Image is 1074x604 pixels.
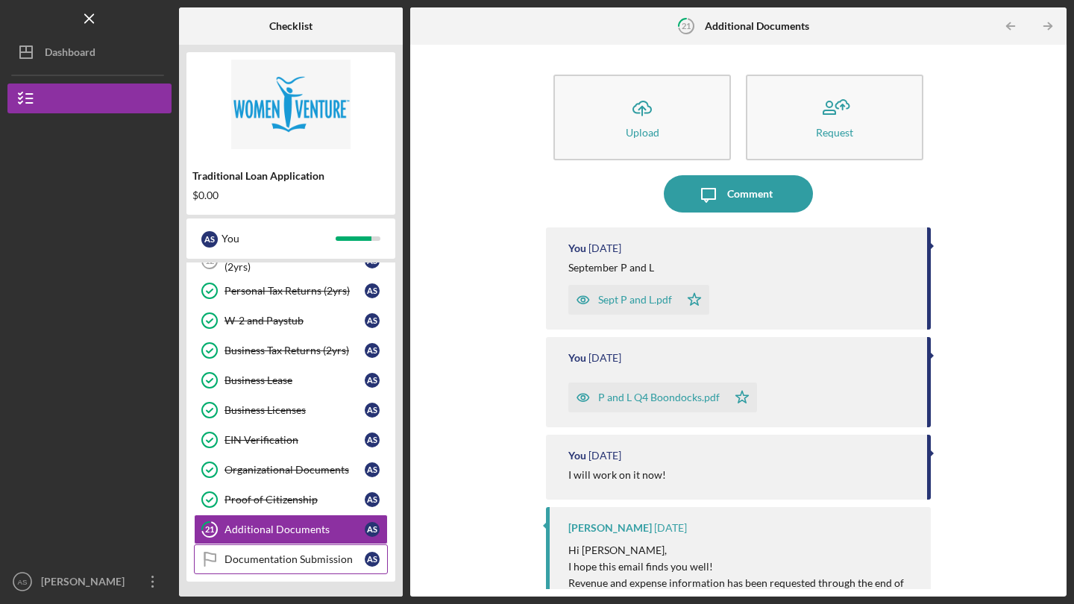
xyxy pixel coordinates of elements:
[727,175,773,213] div: Comment
[224,553,365,565] div: Documentation Submission
[365,432,380,447] div: A S
[365,403,380,418] div: A S
[365,313,380,328] div: A S
[365,462,380,477] div: A S
[224,404,365,416] div: Business Licenses
[224,494,365,506] div: Proof of Citizenship
[205,525,214,535] tspan: 21
[194,336,388,365] a: Business Tax Returns (2yrs)AS
[194,544,388,574] a: Documentation SubmissionAS
[568,542,916,559] p: Hi [PERSON_NAME],
[598,391,720,403] div: P and L Q4 Boondocks.pdf
[746,75,923,160] button: Request
[654,522,687,534] time: 2025-01-09 22:11
[7,37,172,67] button: Dashboard
[224,464,365,476] div: Organizational Documents
[568,383,757,412] button: P and L Q4 Boondocks.pdf
[568,469,666,481] div: I will work on it now!
[682,21,691,31] tspan: 21
[568,242,586,254] div: You
[194,306,388,336] a: W-2 and PaystubAS
[194,485,388,515] a: Proof of CitizenshipAS
[365,373,380,388] div: A S
[194,515,388,544] a: 21Additional DocumentsAS
[365,552,380,567] div: A S
[201,231,218,248] div: A S
[194,276,388,306] a: Personal Tax Returns (2yrs)AS
[224,315,365,327] div: W-2 and Paystub
[705,20,809,32] b: Additional Documents
[568,262,654,274] div: September P and L
[224,523,365,535] div: Additional Documents
[588,242,621,254] time: 2025-01-10 18:12
[194,455,388,485] a: Organizational DocumentsAS
[598,294,672,306] div: Sept P and L.pdf
[194,365,388,395] a: Business LeaseAS
[194,395,388,425] a: Business LicensesAS
[553,75,731,160] button: Upload
[45,37,95,71] div: Dashboard
[222,226,336,251] div: You
[365,522,380,537] div: A S
[568,522,652,534] div: [PERSON_NAME]
[588,450,621,462] time: 2025-01-09 22:15
[568,450,586,462] div: You
[568,559,916,575] p: I hope this email finds you well!
[269,20,313,32] b: Checklist
[224,374,365,386] div: Business Lease
[365,283,380,298] div: A S
[365,492,380,507] div: A S
[568,285,709,315] button: Sept P and L.pdf
[37,567,134,600] div: [PERSON_NAME]
[224,434,365,446] div: EIN Verification
[365,343,380,358] div: A S
[568,352,586,364] div: You
[205,257,214,266] tspan: 12
[186,60,395,149] img: Product logo
[194,425,388,455] a: EIN VerificationAS
[224,345,365,356] div: Business Tax Returns (2yrs)
[588,352,621,364] time: 2025-01-10 18:02
[192,189,389,201] div: $0.00
[664,175,813,213] button: Comment
[626,127,659,138] div: Upload
[224,285,365,297] div: Personal Tax Returns (2yrs)
[192,170,389,182] div: Traditional Loan Application
[7,567,172,597] button: AS[PERSON_NAME]
[816,127,853,138] div: Request
[18,578,28,586] text: AS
